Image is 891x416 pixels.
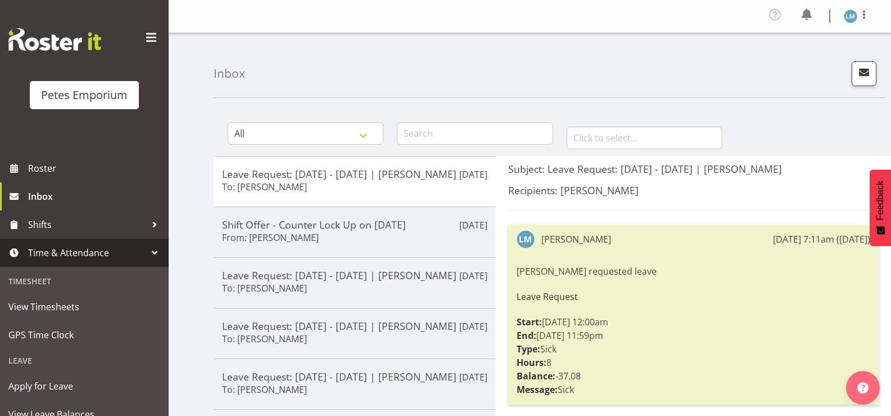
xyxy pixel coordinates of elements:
[222,269,487,281] h5: Leave Request: [DATE] - [DATE] | [PERSON_NAME]
[3,321,166,349] a: GPS Time Clock
[517,343,540,355] strong: Type:
[517,262,870,399] div: [PERSON_NAME] requested leave [DATE] 12:00am [DATE] 11:59pm Sick 8 -37.08 Sick
[222,370,487,383] h5: Leave Request: [DATE] - [DATE] | [PERSON_NAME]
[459,168,487,181] p: [DATE]
[508,163,879,175] h5: Subject: Leave Request: [DATE] - [DATE] | [PERSON_NAME]
[517,329,536,342] strong: End:
[8,28,101,51] img: Rosterit website logo
[773,232,870,246] div: [DATE] 7:11am ([DATE])
[222,283,307,294] h6: To: [PERSON_NAME]
[567,127,722,149] input: Click to select...
[517,383,558,396] strong: Message:
[508,184,879,196] h5: Recipients: [PERSON_NAME]
[517,356,546,369] strong: Hours:
[28,216,146,233] span: Shifts
[222,232,319,243] h6: From: [PERSON_NAME]
[459,218,487,232] p: [DATE]
[517,292,870,302] h6: Leave Request
[844,10,857,23] img: lianne-morete5410.jpg
[397,122,553,145] input: Search
[214,67,245,80] h4: Inbox
[222,168,487,180] h5: Leave Request: [DATE] - [DATE] | [PERSON_NAME]
[222,384,307,395] h6: To: [PERSON_NAME]
[222,320,487,332] h5: Leave Request: [DATE] - [DATE] | [PERSON_NAME]
[41,87,128,104] div: Petes Emporium
[3,372,166,400] a: Apply for Leave
[870,169,891,246] button: Feedback - Show survey
[857,382,869,393] img: help-xxl-2.png
[459,320,487,333] p: [DATE]
[517,370,555,382] strong: Balance:
[28,244,146,261] span: Time & Attendance
[3,293,166,321] a: View Timesheets
[459,269,487,283] p: [DATE]
[222,218,487,231] h5: Shift Offer - Counter Lock Up on [DATE]
[8,298,160,315] span: View Timesheets
[8,378,160,395] span: Apply for Leave
[3,349,166,372] div: Leave
[541,232,611,246] div: [PERSON_NAME]
[28,160,163,177] span: Roster
[3,270,166,293] div: Timesheet
[517,230,535,248] img: lianne-morete5410.jpg
[517,316,542,328] strong: Start:
[875,181,885,220] span: Feedback
[459,370,487,384] p: [DATE]
[28,188,163,205] span: Inbox
[222,333,307,345] h6: To: [PERSON_NAME]
[8,326,160,343] span: GPS Time Clock
[222,181,307,193] h6: To: [PERSON_NAME]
